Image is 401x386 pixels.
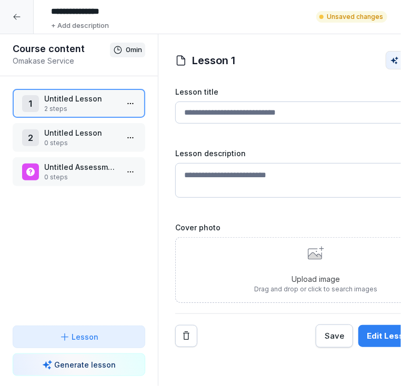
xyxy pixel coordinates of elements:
[22,129,39,146] div: 2
[44,104,118,114] p: 2 steps
[175,325,197,347] button: Remove
[175,148,246,159] label: Lesson description
[44,127,118,138] p: Untitled Lesson
[22,95,39,112] div: 1
[13,157,145,186] div: Untitled Assessment0 steps
[51,21,109,31] p: + Add description
[13,326,145,348] button: Lesson
[316,324,353,348] button: Save
[55,359,116,370] p: Generate lesson
[254,273,377,285] p: Upload image
[13,353,145,376] button: Generate lesson
[44,172,118,182] p: 0 steps
[13,55,110,66] p: Omakase Service
[13,89,145,118] div: 1Untitled Lesson2 steps
[254,285,377,294] p: Drag and drop or click to search images
[13,123,145,152] div: 2Untitled Lesson0 steps
[72,331,99,342] p: Lesson
[192,53,235,68] h1: Lesson 1
[327,12,383,22] p: Unsaved changes
[325,330,344,342] div: Save
[44,93,118,104] p: Untitled Lesson
[13,43,110,55] h1: Course content
[44,161,118,172] p: Untitled Assessment
[126,45,142,55] p: 0 min
[44,138,118,148] p: 0 steps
